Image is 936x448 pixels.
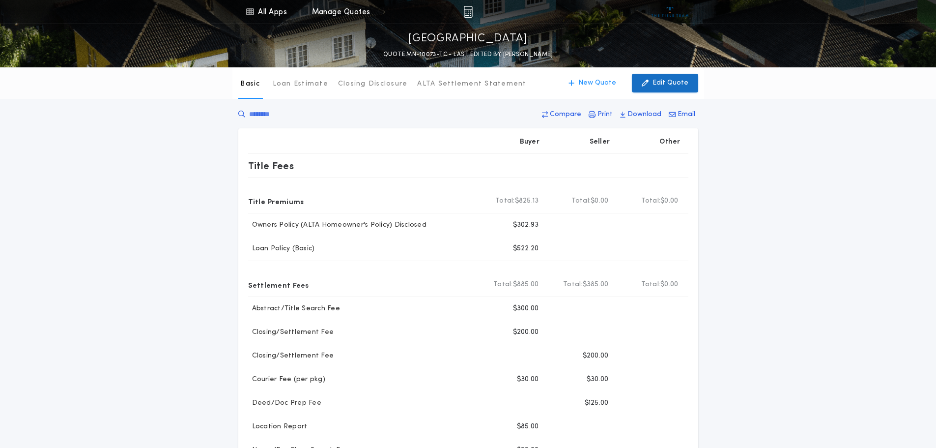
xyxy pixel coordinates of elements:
[417,79,526,89] p: ALTA Settlement Statement
[617,106,664,123] button: Download
[571,196,591,206] b: Total:
[652,78,688,88] p: Edit Quote
[583,280,609,290] span: $385.00
[632,74,698,92] button: Edit Quote
[660,196,678,206] span: $0.00
[515,196,539,206] span: $825.13
[517,422,539,432] p: $85.00
[513,244,539,254] p: $522.20
[248,328,334,337] p: Closing/Settlement Fee
[248,375,325,385] p: Courier Fee (per pkg)
[652,7,688,17] img: vs-icon
[240,79,260,89] p: Basic
[338,79,408,89] p: Closing Disclosure
[678,110,695,119] p: Email
[248,351,334,361] p: Closing/Settlement Fee
[513,328,539,337] p: $200.00
[550,110,581,119] p: Compare
[539,106,584,123] button: Compare
[660,280,678,290] span: $0.00
[585,398,609,408] p: $125.00
[641,196,661,206] b: Total:
[248,422,308,432] p: Location Report
[248,304,340,314] p: Abstract/Title Search Fee
[248,220,426,230] p: Owners Policy (ALTA Homeowner's Policy) Disclosed
[495,196,515,206] b: Total:
[513,220,539,230] p: $302.93
[666,106,698,123] button: Email
[641,280,661,290] b: Total:
[559,74,626,92] button: New Quote
[248,277,309,293] p: Settlement Fees
[578,78,616,88] p: New Quote
[513,280,539,290] span: $885.00
[659,137,680,147] p: Other
[627,110,661,119] p: Download
[383,50,553,60] p: QUOTE MN-10073-TC - LAST EDITED BY [PERSON_NAME]
[463,6,473,18] img: img
[513,304,539,314] p: $300.00
[586,106,616,123] button: Print
[248,158,294,174] p: Title Fees
[248,244,315,254] p: Loan Policy (Basic)
[583,351,609,361] p: $200.00
[408,31,528,47] p: [GEOGRAPHIC_DATA]
[248,193,304,209] p: Title Premiums
[248,398,321,408] p: Deed/Doc Prep Fee
[591,196,608,206] span: $0.00
[520,137,539,147] p: Buyer
[590,137,610,147] p: Seller
[563,280,583,290] b: Total:
[493,280,513,290] b: Total:
[517,375,539,385] p: $30.00
[597,110,613,119] p: Print
[273,79,328,89] p: Loan Estimate
[587,375,609,385] p: $30.00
